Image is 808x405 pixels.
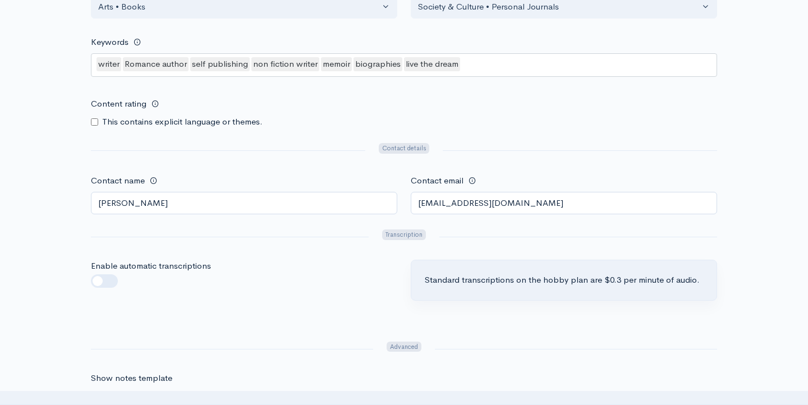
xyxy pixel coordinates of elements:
[91,93,146,116] label: Content rating
[404,57,460,71] div: live the dream
[387,342,421,352] span: Advanced
[251,57,319,71] div: non fiction writer
[321,57,352,71] div: memoir
[411,174,463,187] label: Contact email
[91,192,397,215] input: Turtle podcast productions
[379,143,429,154] span: Contact details
[91,372,172,385] label: Show notes template
[190,57,250,71] div: self publishing
[411,192,717,215] input: email@example.com
[91,260,211,273] label: Enable automatic transcriptions
[382,229,425,240] span: Transcription
[97,57,121,71] div: writer
[411,260,717,300] div: Standard transcriptions on the hobby plan are $0.3 per minute of audio.
[123,57,189,71] div: Romance author
[91,31,128,54] label: Keywords
[418,1,700,13] div: Society & Culture • Personal Journals
[102,116,263,128] label: This contains explicit language or themes.
[91,174,145,187] label: Contact name
[98,1,380,13] div: Arts • Books
[353,57,402,71] div: biographies
[91,389,717,402] span: Customise a template to be used when adding your show notes to each new episode.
